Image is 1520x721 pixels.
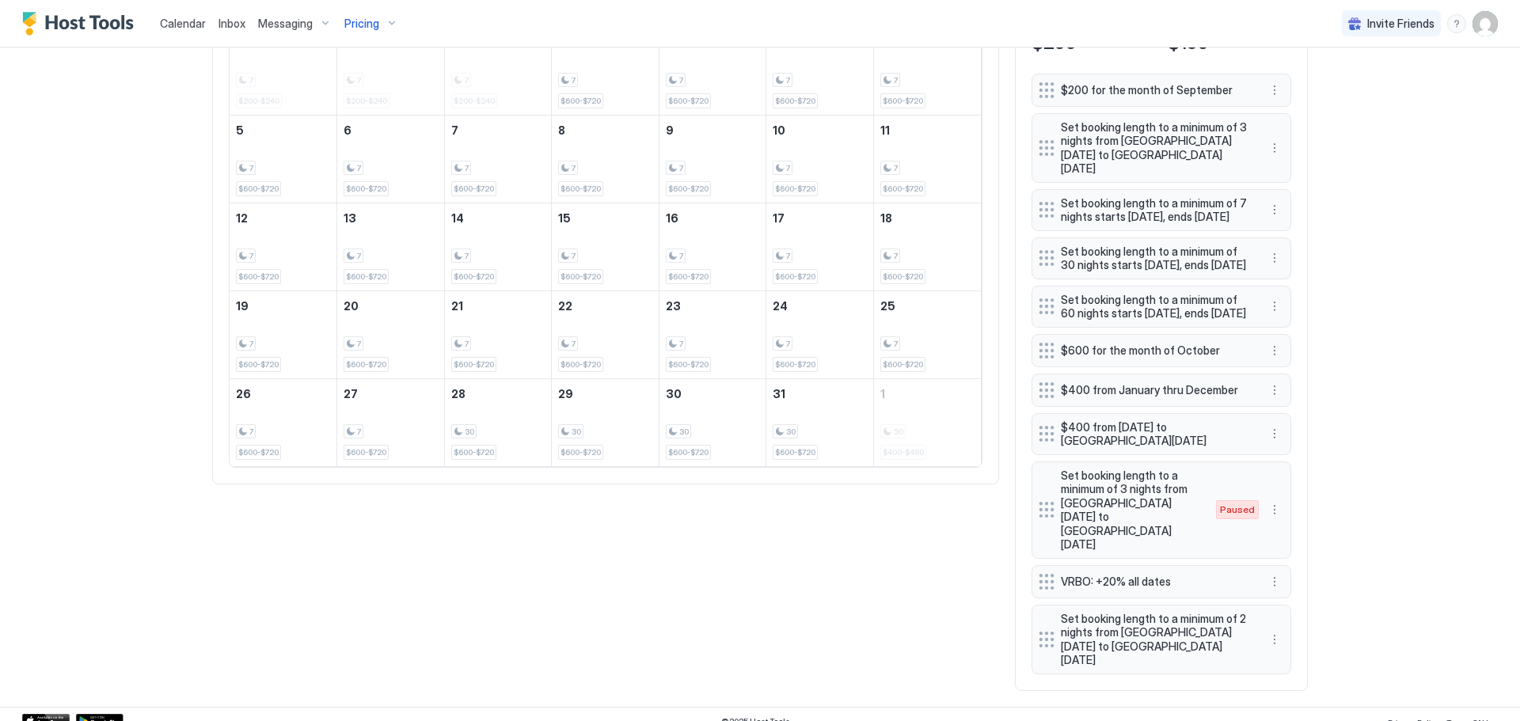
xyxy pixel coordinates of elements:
span: 27 [344,387,358,400]
span: 16 [666,211,678,225]
div: menu [1265,81,1284,100]
span: 30 [465,427,474,437]
span: 7 [451,123,458,137]
td: October 22, 2025 [552,290,659,378]
span: Set booking length to a minimum of 30 nights starts [DATE], ends [DATE] [1061,245,1249,272]
td: October 7, 2025 [444,115,552,203]
td: October 23, 2025 [659,290,766,378]
td: September 28, 2025 [230,28,337,116]
span: Set booking length to a minimum of 3 nights from [GEOGRAPHIC_DATA][DATE] to [GEOGRAPHIC_DATA][DATE] [1061,469,1200,552]
a: October 7, 2025 [445,116,552,145]
td: November 1, 2025 [873,378,981,466]
td: October 20, 2025 [337,290,445,378]
a: October 12, 2025 [230,203,336,233]
span: 7 [679,75,683,85]
span: 17 [773,211,785,225]
a: October 17, 2025 [766,203,873,233]
span: 30 [666,387,682,400]
span: Messaging [258,17,313,31]
span: 29 [558,387,573,400]
a: October 16, 2025 [659,203,766,233]
span: 28 [236,36,250,49]
a: Calendar [160,15,206,32]
a: Inbox [218,15,245,32]
span: $600-$720 [560,359,601,370]
a: October 18, 2025 [874,203,981,233]
a: September 30, 2025 [445,28,552,57]
td: October 21, 2025 [444,290,552,378]
span: $600-$720 [668,271,709,282]
a: October 4, 2025 [874,28,981,57]
a: Host Tools Logo [22,12,141,36]
span: $600-$720 [775,271,815,282]
td: October 9, 2025 [659,115,766,203]
span: 8 [558,123,565,137]
span: $600-$720 [560,271,601,282]
td: September 30, 2025 [444,28,552,116]
td: October 29, 2025 [552,378,659,466]
span: 30 [786,427,796,437]
span: $600-$720 [775,447,815,457]
div: menu [1265,139,1284,157]
div: menu [1265,572,1284,591]
span: $600-$720 [346,359,386,370]
a: November 1, 2025 [874,379,981,408]
span: 24 [773,299,788,313]
span: 7 [572,251,576,261]
td: October 28, 2025 [444,378,552,466]
span: 5 [236,123,244,137]
span: 7 [894,339,898,349]
a: October 19, 2025 [230,291,336,321]
span: $600-$720 [346,447,386,457]
span: $200 for the month of September [1061,83,1249,97]
td: October 13, 2025 [337,203,445,290]
div: menu [1447,14,1466,33]
span: 7 [357,427,361,437]
a: October 22, 2025 [552,291,659,321]
span: $600-$720 [238,271,279,282]
span: $600-$720 [238,184,279,194]
span: 7 [357,251,361,261]
td: October 3, 2025 [766,28,874,116]
span: Paused [1220,503,1255,517]
td: October 16, 2025 [659,203,766,290]
a: October 28, 2025 [445,379,552,408]
span: 7 [465,339,469,349]
span: $600-$720 [560,447,601,457]
a: October 11, 2025 [874,116,981,145]
td: October 24, 2025 [766,290,874,378]
button: More options [1265,249,1284,268]
td: October 17, 2025 [766,203,874,290]
span: 7 [786,251,790,261]
button: More options [1265,572,1284,591]
span: 15 [558,211,571,225]
button: More options [1265,381,1284,400]
a: October 8, 2025 [552,116,659,145]
span: 19 [236,299,249,313]
span: 1 [558,36,563,49]
span: $600-$720 [560,184,601,194]
span: 7 [357,163,361,173]
span: 29 [344,36,359,49]
button: More options [1265,139,1284,157]
div: User profile [1472,11,1498,36]
span: 9 [666,123,674,137]
button: More options [1265,630,1284,649]
a: October 9, 2025 [659,116,766,145]
span: 7 [249,427,253,437]
td: September 29, 2025 [337,28,445,116]
span: Set booking length to a minimum of 7 nights starts [DATE], ends [DATE] [1061,196,1249,224]
a: October 2, 2025 [659,28,766,57]
td: October 6, 2025 [337,115,445,203]
span: VRBO: +20% all dates [1061,575,1249,589]
span: $600-$720 [883,96,923,106]
span: 18 [880,211,892,225]
span: 21 [451,299,463,313]
a: October 1, 2025 [552,28,659,57]
span: 4 [880,36,888,49]
span: 3 [773,36,781,49]
span: 22 [558,299,572,313]
div: menu [1265,630,1284,649]
span: 7 [572,75,576,85]
span: 7 [894,163,898,173]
